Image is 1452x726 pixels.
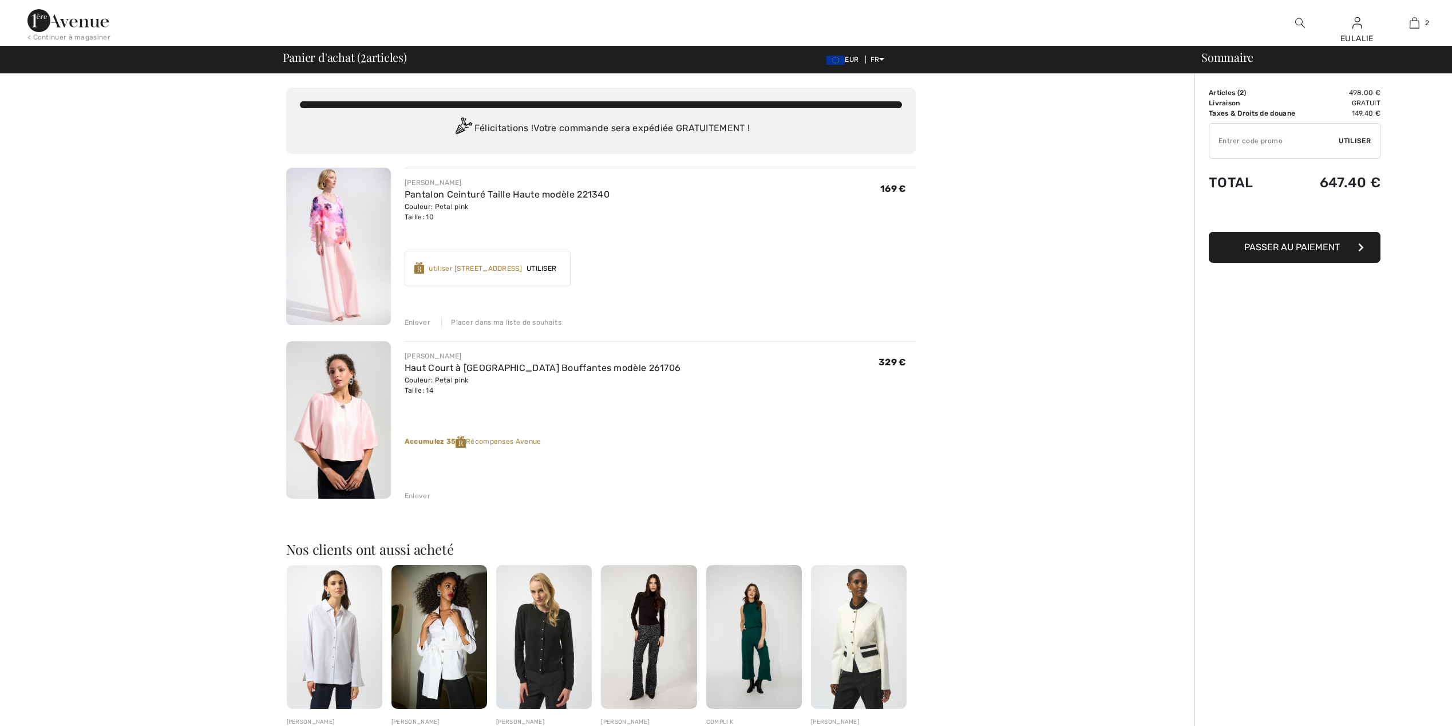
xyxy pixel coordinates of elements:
span: 329 € [879,357,907,368]
a: 2 [1386,16,1442,30]
strong: Accumulez 35 [405,437,466,445]
span: Utiliser [522,263,561,274]
span: Utiliser [1339,136,1371,146]
div: Enlever [405,491,430,501]
button: Passer au paiement [1209,232,1380,263]
img: Haut Ceinturée Chic Col V modèle 253797 [391,565,487,709]
img: Congratulation2.svg [452,117,474,140]
span: Passer au paiement [1244,242,1340,252]
a: Haut Court à [GEOGRAPHIC_DATA] Bouffantes modèle 261706 [405,362,681,373]
span: 2 [1240,89,1244,97]
div: < Continuer à magasiner [27,32,110,42]
img: recherche [1295,16,1305,30]
span: Panier d'achat ( articles) [283,52,407,63]
a: Pantalon Ceinturé Taille Haute modèle 221340 [405,189,610,200]
img: 1ère Avenue [27,9,109,32]
input: Code promo [1209,124,1339,158]
div: Couleur: Petal pink Taille: 10 [405,202,610,222]
img: Veste ajustée à col mandarin en maille épaisse, modèle 25492 [811,565,907,709]
td: Articles ( ) [1209,88,1309,98]
img: Pantalon Évasé Abstrait modèle 254905 [601,565,697,709]
div: Félicitations ! Votre commande sera expédiée GRATUITEMENT ! [300,117,902,140]
div: utiliser [STREET_ADDRESS] [429,263,522,274]
div: Récompenses Avenue [405,436,916,448]
img: Reward-Logo.svg [414,262,425,274]
div: Sommaire [1188,52,1445,63]
img: Pantalon Large Longueur Totale modèle 34053 [706,565,802,709]
td: 498.00 € [1309,88,1380,98]
a: Se connecter [1352,17,1362,28]
iframe: PayPal [1209,202,1380,228]
span: EUR [826,56,863,64]
span: 2 [361,49,366,64]
img: Euro [826,56,845,65]
td: Gratuit [1309,98,1380,108]
td: Total [1209,163,1309,202]
span: FR [871,56,885,64]
td: 647.40 € [1309,163,1380,202]
img: Reward-Logo.svg [456,436,466,448]
img: Mon panier [1410,16,1419,30]
span: 169 € [880,183,907,194]
div: Enlever [405,317,430,328]
img: Haut Court à Manches Bouffantes modèle 261706 [286,341,391,499]
div: Couleur: Petal pink Taille: 14 [405,375,681,396]
div: [PERSON_NAME] [405,351,681,361]
span: 2 [1425,18,1429,28]
img: Pantalon Ceinturé Taille Haute modèle 221340 [286,168,391,325]
img: Haut Manches Longues Ajusté modèle 254951 [496,565,592,709]
div: Placer dans ma liste de souhaits [441,317,561,328]
td: Livraison [1209,98,1309,108]
div: [PERSON_NAME] [405,177,610,188]
img: Mes infos [1352,16,1362,30]
td: Taxes & Droits de douane [1209,108,1309,119]
h2: Nos clients ont aussi acheté [286,542,916,556]
img: Chemise Fermeture Boutonnée modèle 253923 [287,565,382,709]
td: 149.40 € [1309,108,1380,119]
div: EULALIE [1329,33,1385,45]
